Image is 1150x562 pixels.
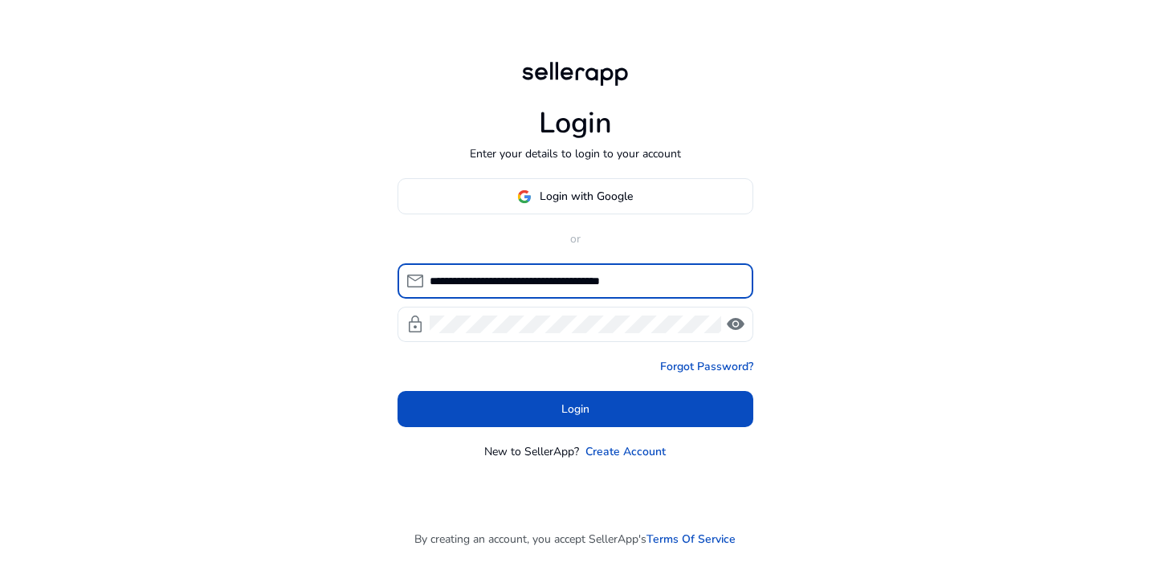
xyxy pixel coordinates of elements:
span: visibility [726,315,745,334]
p: Enter your details to login to your account [470,145,681,162]
span: Login with Google [540,188,633,205]
span: Login [561,401,589,417]
p: or [398,230,753,247]
button: Login [398,391,753,427]
img: google-logo.svg [517,189,532,204]
a: Terms Of Service [646,531,736,548]
a: Forgot Password? [660,358,753,375]
h1: Login [539,106,612,140]
span: mail [406,271,425,291]
button: Login with Google [398,178,753,214]
a: Create Account [585,443,666,460]
span: lock [406,315,425,334]
p: New to SellerApp? [484,443,579,460]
